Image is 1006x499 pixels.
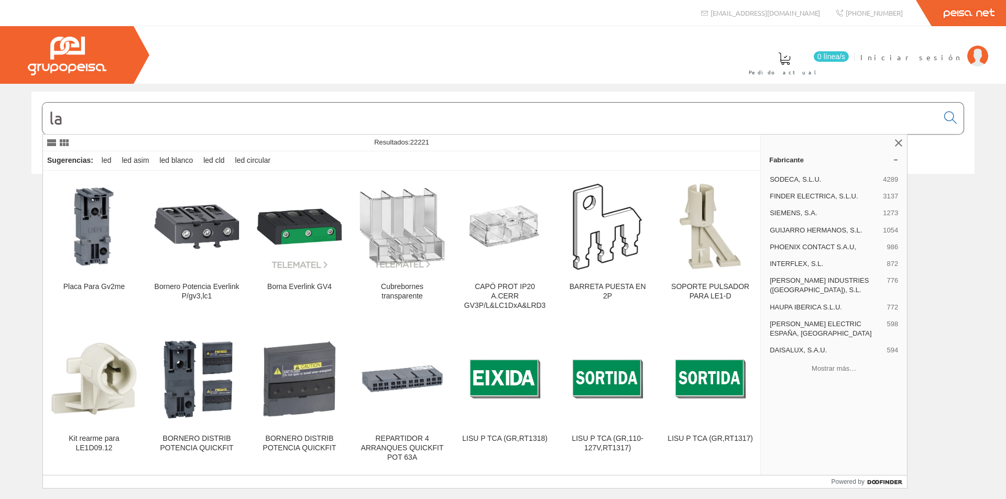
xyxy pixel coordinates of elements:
img: Grupo Peisa [28,37,106,75]
span: 4289 [883,175,898,184]
a: Fabricante [761,151,907,168]
a: Bornero Potencia Everlink P/gv3,lc1 Bornero Potencia Everlink P/gv3,lc1 [146,171,248,323]
img: Cubrebornes transparente [359,184,445,269]
a: Iniciar sesión [860,43,988,53]
img: BORNERO DISTRIB POTENCIA QUICKFIT [257,336,342,422]
div: Placa Para Gv2me [51,282,137,292]
div: CAPÓ PROT IP20 A.CERR GV3P/L&LC1DxA&LRD3 [462,282,548,311]
span: 0 línea/s [814,51,849,62]
span: 594 [887,346,898,355]
a: Placa Para Gv2me Placa Para Gv2me [43,171,145,323]
span: 3137 [883,192,898,201]
a: LISU P TCA (GR,RT1318) LISU P TCA (GR,RT1318) [454,323,556,474]
div: BORNERO DISTRIB POTENCIA QUICKFIT [257,434,342,453]
span: [PERSON_NAME] ELECTRIC ESPAÑA, [GEOGRAPHIC_DATA] [770,319,882,338]
span: 1273 [883,208,898,218]
span: 772 [887,303,898,312]
div: led cld [199,151,228,170]
span: Powered by [832,477,865,486]
span: PHOENIX CONTACT S.A.U, [770,242,882,252]
img: Borna Everlink GV4 [257,184,342,269]
div: © Grupo Peisa [31,187,975,196]
span: GUIJARRO HERMANOS, S.L. [770,226,879,235]
div: BORNERO DISTRIB POTENCIA QUICKFIT [154,434,239,453]
a: BARRETA PUESTA EN 2P BARRETA PUESTA EN 2P [556,171,659,323]
span: HAUPA IBERICA S.L.U. [770,303,882,312]
a: LISU P TCA (GR,110-127V,RT1317) LISU P TCA (GR,110-127V,RT1317) [556,323,659,474]
img: BORNERO DISTRIB POTENCIA QUICKFIT [154,336,239,422]
a: BORNERO DISTRIB POTENCIA QUICKFIT BORNERO DISTRIB POTENCIA QUICKFIT [146,323,248,474]
input: Buscar... [42,103,938,134]
span: INTERFLEX, S.L. [770,259,882,269]
span: [PERSON_NAME] INDUSTRIES ([GEOGRAPHIC_DATA]), S.L. [770,276,882,295]
img: BARRETA PUESTA EN 2P [565,184,650,269]
span: FINDER ELECTRICA, S.L.U. [770,192,879,201]
div: led circular [231,151,275,170]
div: Borna Everlink GV4 [257,282,342,292]
span: Pedido actual [749,67,820,77]
img: REPARTIDOR 4 ARRANQUES QUICKFIT POT 63A [359,336,445,422]
div: LISU P TCA (GR,RT1317) [668,434,753,443]
div: led blanco [155,151,197,170]
a: CAPÓ PROT IP20 A.CERR GV3P/L&LC1DxA&LRD3 CAPÓ PROT IP20 A.CERR GV3P/L&LC1DxA&LRD3 [454,171,556,323]
span: [EMAIL_ADDRESS][DOMAIN_NAME] [710,8,820,17]
div: Kit rearme para LE1D09.12 [51,434,137,453]
span: SODECA, S.L.U. [770,175,879,184]
span: 1054 [883,226,898,235]
div: BARRETA PUESTA EN 2P [565,282,650,301]
a: SOPORTE PULSADOR PARA LE1-D SOPORTE PULSADOR PARA LE1-D [659,171,761,323]
div: led asim [117,151,153,170]
img: Bornero Potencia Everlink P/gv3,lc1 [154,184,239,269]
a: Kit rearme para LE1D09.12 Kit rearme para LE1D09.12 [43,323,145,474]
img: Kit rearme para LE1D09.12 [51,336,137,422]
div: REPARTIDOR 4 ARRANQUES QUICKFIT POT 63A [359,434,445,462]
span: Iniciar sesión [860,52,962,62]
img: LISU P TCA (GR,110-127V,RT1317) [565,343,650,414]
img: LISU P TCA (GR,RT1318) [462,343,548,414]
a: Powered by [832,475,907,488]
a: LISU P TCA (GR,RT1317) LISU P TCA (GR,RT1317) [659,323,761,474]
span: 986 [887,242,898,252]
span: 872 [887,259,898,269]
img: CAPÓ PROT IP20 A.CERR GV3P/L&LC1DxA&LRD3 [462,184,548,269]
span: 598 [887,319,898,338]
img: SOPORTE PULSADOR PARA LE1-D [668,184,753,269]
a: Borna Everlink GV4 Borna Everlink GV4 [248,171,351,323]
div: SOPORTE PULSADOR PARA LE1-D [668,282,753,301]
span: SIEMENS, S.A. [770,208,879,218]
div: Bornero Potencia Everlink P/gv3,lc1 [154,282,239,301]
span: 22221 [410,138,429,146]
div: led [97,151,116,170]
a: BORNERO DISTRIB POTENCIA QUICKFIT BORNERO DISTRIB POTENCIA QUICKFIT [248,323,351,474]
a: Cubrebornes transparente Cubrebornes transparente [351,171,453,323]
button: Mostrar más… [765,360,903,377]
div: LISU P TCA (GR,RT1318) [462,434,548,443]
span: 776 [887,276,898,295]
div: Sugerencias: [43,153,95,168]
div: LISU P TCA (GR,110-127V,RT1317) [565,434,650,453]
div: Cubrebornes transparente [359,282,445,301]
span: DAISALUX, S.A.U. [770,346,882,355]
span: Resultados: [374,138,429,146]
img: LISU P TCA (GR,RT1317) [668,343,753,414]
a: REPARTIDOR 4 ARRANQUES QUICKFIT POT 63A REPARTIDOR 4 ARRANQUES QUICKFIT POT 63A [351,323,453,474]
img: Placa Para Gv2me [51,184,137,269]
span: [PHONE_NUMBER] [846,8,903,17]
